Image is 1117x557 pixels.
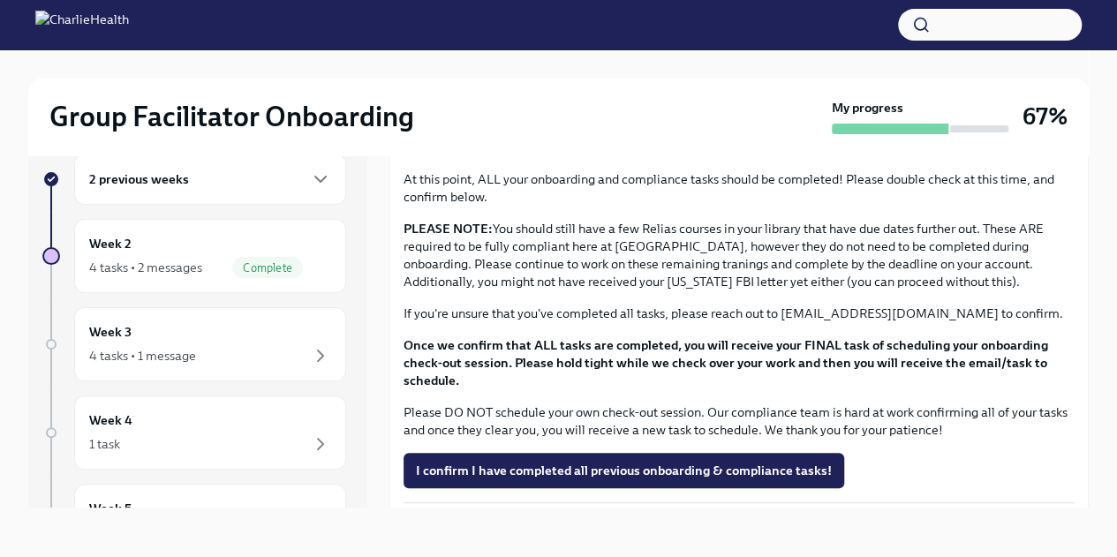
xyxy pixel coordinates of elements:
[832,99,903,117] strong: My progress
[404,403,1074,439] p: Please DO NOT schedule your own check-out session. Our compliance team is hard at work confirming...
[89,499,132,518] h6: Week 5
[89,322,132,342] h6: Week 3
[232,261,303,275] span: Complete
[89,259,202,276] div: 4 tasks • 2 messages
[49,99,414,134] h2: Group Facilitator Onboarding
[416,462,832,479] span: I confirm I have completed all previous onboarding & compliance tasks!
[404,220,1074,290] p: You should still have a few Relias courses in your library that have due dates further out. These...
[89,169,189,189] h6: 2 previous weeks
[404,170,1074,206] p: At this point, ALL your onboarding and compliance tasks should be completed! Please double check ...
[42,219,346,293] a: Week 24 tasks • 2 messagesComplete
[42,395,346,470] a: Week 41 task
[404,453,844,488] button: I confirm I have completed all previous onboarding & compliance tasks!
[35,11,129,39] img: CharlieHealth
[404,221,493,237] strong: PLEASE NOTE:
[89,410,132,430] h6: Week 4
[1023,101,1068,132] h3: 67%
[404,337,1048,388] strong: Once we confirm that ALL tasks are completed, you will receive your FINAL task of scheduling your...
[89,234,132,253] h6: Week 2
[42,307,346,381] a: Week 34 tasks • 1 message
[89,435,120,453] div: 1 task
[74,154,346,205] div: 2 previous weeks
[404,305,1074,322] p: If you're unsure that you've completed all tasks, please reach out to [EMAIL_ADDRESS][DOMAIN_NAME...
[89,347,196,365] div: 4 tasks • 1 message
